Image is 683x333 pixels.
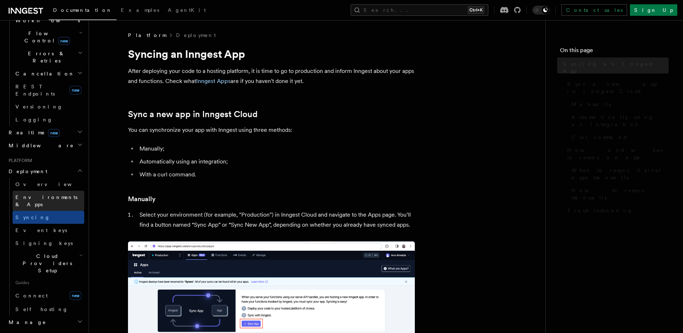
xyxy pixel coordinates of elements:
[6,319,46,326] span: Manage
[49,2,117,20] a: Documentation
[128,125,415,135] p: You can synchronize your app with Inngest using three methods:
[128,66,415,86] p: After deploying your code to a hosting platform, it is time to go to production and inform Innges...
[564,78,669,98] a: Sync a new app in Inngest Cloud
[13,113,84,126] a: Logging
[13,191,84,211] a: Environments & Apps
[6,139,84,152] button: Middleware
[13,211,84,224] a: Syncing
[6,158,32,163] span: Platform
[128,109,257,119] a: Sync a new app in Inngest Cloud
[121,7,159,13] span: Examples
[571,114,669,128] span: Automatically using an integration
[58,37,70,45] span: new
[13,100,84,113] a: Versioning
[13,253,79,274] span: Cloud Providers Setup
[13,303,84,316] a: Self hosting
[13,30,79,44] span: Flow Control
[630,4,677,16] a: Sign Up
[6,316,84,329] button: Manage
[13,178,84,191] a: Overview
[13,70,75,77] span: Cancellation
[6,178,84,316] div: Deployment
[564,204,669,217] a: Troubleshooting
[15,214,50,220] span: Syncing
[351,4,488,16] button: Search...Ctrl+K
[168,7,206,13] span: AgentKit
[117,2,163,19] a: Examples
[13,80,84,100] a: REST Endpointsnew
[128,194,156,204] a: Manually
[48,129,60,137] span: new
[128,32,166,39] span: Platform
[70,291,81,300] span: new
[15,84,55,97] span: REST Endpoints
[569,111,669,131] a: Automatically using an integration
[15,117,53,122] span: Logging
[176,32,216,39] a: Deployment
[13,27,84,47] button: Flow Controlnew
[13,50,78,64] span: Errors & Retries
[564,144,669,164] a: How and when to resync an app
[571,134,628,141] span: Curl command
[6,129,60,136] span: Realtime
[15,194,77,207] span: Environments & Apps
[567,80,669,95] span: Sync a new app in Inngest Cloud
[13,250,84,277] button: Cloud Providers Setup
[15,306,68,312] span: Self hosting
[569,98,669,111] a: Manually
[13,67,84,80] button: Cancellation
[6,142,74,149] span: Middleware
[15,104,63,110] span: Versioning
[6,165,84,178] button: Deployment
[196,78,231,84] a: Inngest Apps
[70,86,81,94] span: new
[128,47,415,60] h1: Syncing an Inngest App
[560,46,669,57] h4: On this page
[13,47,84,67] button: Errors & Retries
[468,6,484,14] kbd: Ctrl+K
[571,167,669,181] span: When to resync Vercel apps manually
[6,126,84,139] button: Realtimenew
[15,293,48,299] span: Connect
[137,144,415,154] li: Manually;
[567,207,633,214] span: Troubleshooting
[569,184,669,204] a: How to resync manually
[561,4,627,16] a: Contact sales
[13,237,84,250] a: Signing keys
[569,131,669,144] a: Curl command
[6,168,47,175] span: Deployment
[163,2,210,19] a: AgentKit
[15,181,89,187] span: Overview
[13,224,84,237] a: Event keys
[15,240,73,246] span: Signing keys
[137,157,415,167] li: Automatically using an integration;
[560,57,669,78] a: Syncing an Inngest App
[532,6,550,14] button: Toggle dark mode
[571,187,669,201] span: How to resync manually
[137,210,415,230] li: Select your environment (for example, "Production") in Inngest Cloud and navigate to the Apps pag...
[53,7,112,13] span: Documentation
[571,101,612,108] span: Manually
[569,164,669,184] a: When to resync Vercel apps manually
[15,227,67,233] span: Event keys
[563,60,669,75] span: Syncing an Inngest App
[567,147,669,161] span: How and when to resync an app
[13,288,84,303] a: Connectnew
[13,277,84,288] span: Guides
[137,170,415,180] li: With a curl command.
